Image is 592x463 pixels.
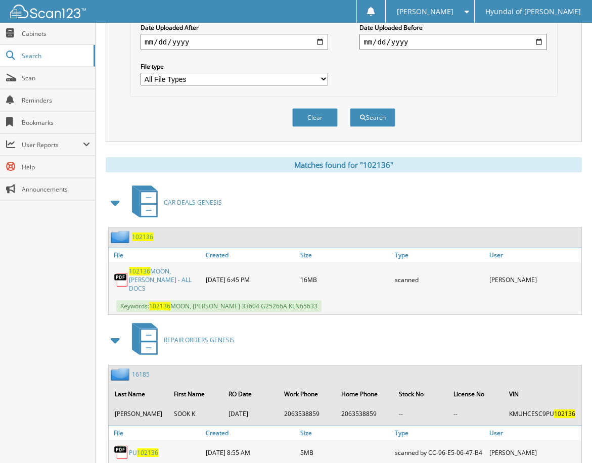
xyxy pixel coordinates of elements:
label: Date Uploaded After [141,23,328,32]
a: CAR DEALS GENESIS [126,182,222,222]
th: Work Phone [279,384,335,404]
th: First Name [169,384,223,404]
div: scanned [392,264,487,295]
td: [PERSON_NAME] [110,405,168,422]
span: Hyundai of [PERSON_NAME] [485,9,581,15]
button: Clear [292,108,338,127]
span: CAR DEALS GENESIS [164,198,222,207]
a: PU102136 [129,448,158,457]
td: SOOK K [169,405,223,422]
a: Size [298,248,392,262]
a: Size [298,426,392,440]
img: folder2.png [111,230,132,243]
input: start [141,34,328,50]
th: VIN [504,384,580,404]
td: [DATE] [223,405,278,422]
div: [PERSON_NAME] [487,442,581,462]
span: 102136 [129,267,150,275]
td: 2063538859 [336,405,392,422]
span: Scan [22,74,90,82]
a: File [109,248,203,262]
td: 2063538859 [279,405,335,422]
a: User [487,426,581,440]
span: 102136 [554,409,575,418]
div: scanned by CC-96-E5-06-47-B4 [392,442,487,462]
th: Home Phone [336,384,392,404]
a: 102136MOON, [PERSON_NAME] - ALL DOCS [129,267,201,293]
a: File [109,426,203,440]
span: Reminders [22,96,90,105]
a: Type [392,248,487,262]
a: REPAIR ORDERS GENESIS [126,320,235,360]
input: end [359,34,547,50]
a: User [487,248,581,262]
div: 16MB [298,264,392,295]
span: Search [22,52,88,60]
div: [PERSON_NAME] [487,264,581,295]
td: KMUHCESC9PU [504,405,580,422]
th: License No [448,384,503,404]
span: Help [22,163,90,171]
a: 102136 [132,233,153,241]
iframe: Chat Widget [541,414,592,463]
a: 16185 [132,370,150,379]
label: Date Uploaded Before [359,23,547,32]
span: 102136 [137,448,158,457]
th: Stock No [394,384,447,404]
th: RO Date [223,384,278,404]
td: -- [394,405,447,422]
td: -- [448,405,503,422]
th: Last Name [110,384,168,404]
img: folder2.png [111,368,132,381]
div: 5MB [298,442,392,462]
img: PDF.png [114,272,129,288]
div: [DATE] 8:55 AM [203,442,298,462]
span: Cabinets [22,29,90,38]
img: scan123-logo-white.svg [10,5,86,18]
span: [PERSON_NAME] [397,9,453,15]
span: User Reports [22,141,83,149]
div: Matches found for "102136" [106,157,582,172]
span: Bookmarks [22,118,90,127]
a: Created [203,426,298,440]
button: Search [350,108,395,127]
span: REPAIR ORDERS GENESIS [164,336,235,344]
label: File type [141,62,328,71]
span: Keywords: MOON, [PERSON_NAME] 33604 G25266A KLN65633 [116,300,322,312]
span: Announcements [22,185,90,194]
img: PDF.png [114,445,129,460]
a: Type [392,426,487,440]
div: [DATE] 6:45 PM [203,264,298,295]
a: Created [203,248,298,262]
span: 102136 [149,302,170,310]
